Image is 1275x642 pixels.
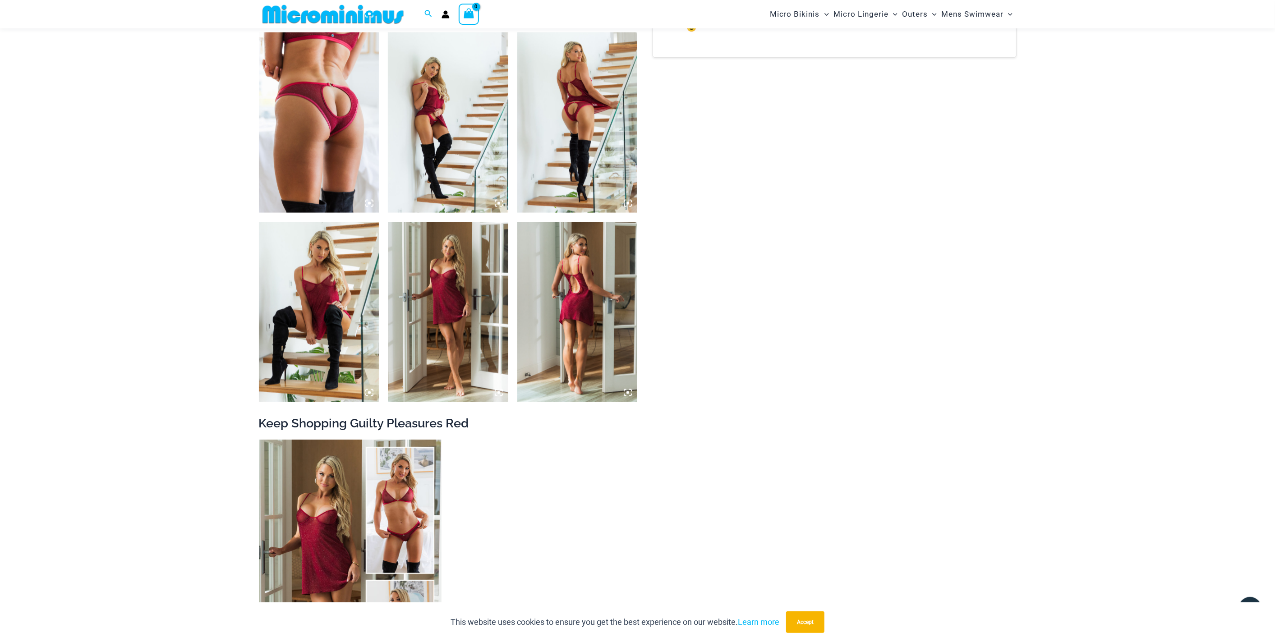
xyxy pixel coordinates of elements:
nav: Site Navigation [766,1,1017,27]
a: Micro LingerieMenu ToggleMenu Toggle [831,3,900,26]
a: Account icon link [442,10,450,18]
button: Accept [786,611,824,633]
img: Guilty Pleasures Red 6045 Thong [259,32,379,213]
span: Menu Toggle [820,3,829,26]
span: Menu Toggle [928,3,937,26]
a: Micro BikinisMenu ToggleMenu Toggle [768,3,831,26]
a: Search icon link [424,9,433,20]
img: Guilty Pleasures Red 1260 Slip 6045 Thong [259,222,379,402]
span: Micro Lingerie [833,3,888,26]
span: Outers [902,3,928,26]
h2: Keep Shopping Guilty Pleasures Red [259,416,1017,431]
a: Mens SwimwearMenu ToggleMenu Toggle [939,3,1015,26]
img: Guilty Pleasures Red 1260 Slip 6045 Thong [517,32,638,213]
img: Guilty Pleasures Red 1260 Slip [388,222,508,402]
a: Learn more [738,617,779,627]
span: Mens Swimwear [941,3,1003,26]
span: Menu Toggle [888,3,898,26]
img: MM SHOP LOGO FLAT [259,4,407,24]
img: Guilty Pleasures Red 1260 Slip [517,222,638,402]
img: Guilty Pleasures Red 1260 Slip 6045 Thong [388,32,508,213]
span: Menu Toggle [1003,3,1013,26]
a: View Shopping Cart, empty [459,4,479,24]
p: This website uses cookies to ensure you get the best experience on our website. [451,615,779,629]
a: OutersMenu ToggleMenu Toggle [900,3,939,26]
span: Micro Bikinis [770,3,820,26]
